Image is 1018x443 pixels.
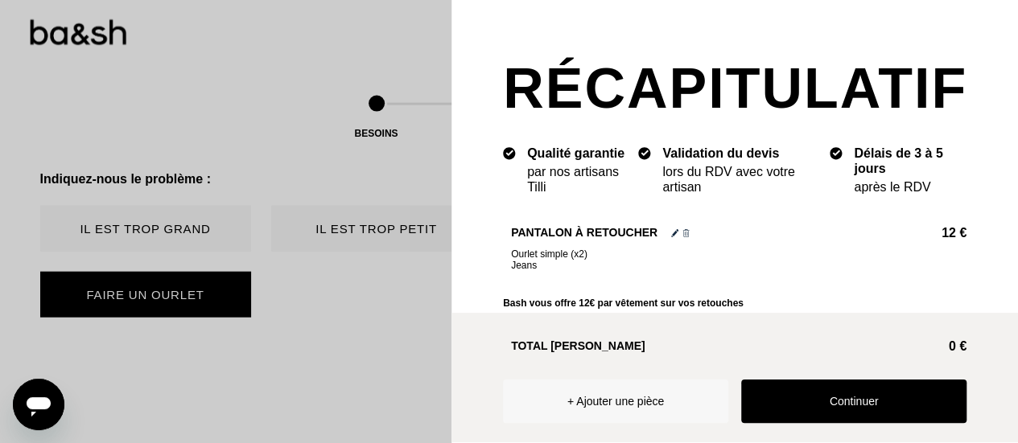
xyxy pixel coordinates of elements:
img: icon list info [503,146,516,160]
div: par nos artisans Tilli [527,164,630,195]
h2: Récapitulatif [451,51,1018,126]
img: icon list info [638,146,651,160]
h2: Pantalon à retoucher [511,225,657,240]
button: + Ajouter une pièce [503,379,728,423]
h2: Total [PERSON_NAME] [511,338,939,354]
img: Éditer [671,229,678,237]
div: Validation du devis [662,146,822,161]
div: Bash vous offre 12€ par vêtement sur vos retouches [503,297,966,309]
div: lors du RDV avec votre artisan [662,164,822,195]
div: après le RDV [854,179,966,195]
button: Continuer [741,379,966,423]
div: Délais de 3 à 5 jours [854,146,966,176]
span: 12 € [942,225,966,240]
img: Supprimer [682,229,690,237]
span: Ourlet simple (x2) [511,248,966,260]
span: Jeans [511,260,537,271]
img: icon list info [830,146,843,160]
div: Qualité garantie [527,146,630,161]
iframe: Button to launch messaging window [13,379,64,430]
span: 0 € [949,338,966,354]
